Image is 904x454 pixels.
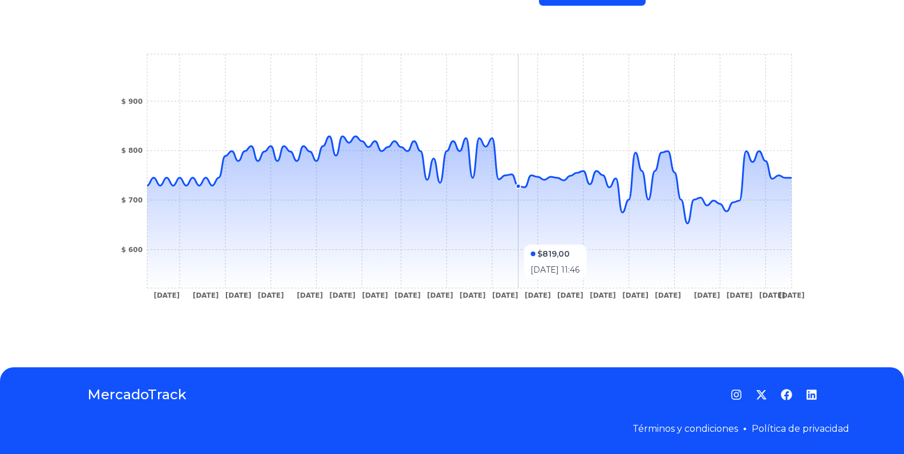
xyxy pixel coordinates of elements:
[297,291,323,299] tspan: [DATE]
[756,389,767,400] a: Gorjeo
[655,291,681,299] tspan: [DATE]
[492,291,518,299] tspan: [DATE]
[806,389,817,400] a: LinkedIn
[779,291,805,299] tspan: [DATE]
[121,196,143,204] tspan: $ 700
[394,291,420,299] tspan: [DATE]
[121,246,143,254] tspan: $ 600
[121,98,143,106] tspan: $ 900
[752,423,849,434] a: Política de privacidad
[781,389,792,400] a: Facebook
[225,291,251,299] tspan: [DATE]
[726,291,752,299] tspan: [DATE]
[329,291,355,299] tspan: [DATE]
[87,386,187,403] font: MercadoTrack
[590,291,616,299] tspan: [DATE]
[192,291,218,299] tspan: [DATE]
[759,291,785,299] tspan: [DATE]
[557,291,583,299] tspan: [DATE]
[121,147,143,155] tspan: $ 800
[694,291,720,299] tspan: [DATE]
[258,291,284,299] tspan: [DATE]
[153,291,180,299] tspan: [DATE]
[633,423,738,434] a: Términos y condiciones
[622,291,648,299] tspan: [DATE]
[362,291,388,299] tspan: [DATE]
[87,386,187,404] a: MercadoTrack
[731,389,742,400] a: Instagram
[427,291,453,299] tspan: [DATE]
[459,291,485,299] tspan: [DATE]
[525,291,551,299] tspan: [DATE]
